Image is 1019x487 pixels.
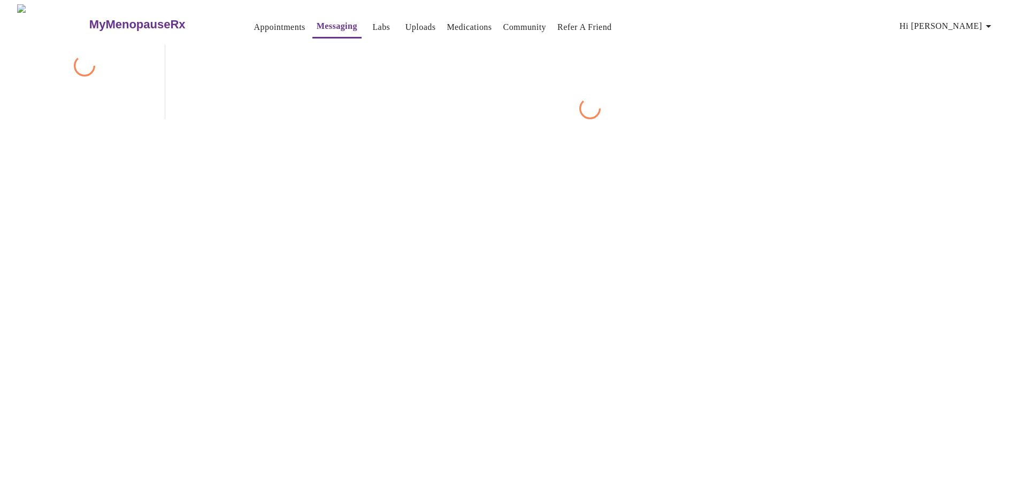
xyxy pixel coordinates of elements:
[442,17,496,38] button: Medications
[250,17,310,38] button: Appointments
[312,16,362,38] button: Messaging
[447,20,492,35] a: Medications
[89,18,186,32] h3: MyMenopauseRx
[364,17,399,38] button: Labs
[553,17,616,38] button: Refer a Friend
[88,6,228,43] a: MyMenopauseRx
[317,19,357,34] a: Messaging
[499,17,551,38] button: Community
[17,4,88,44] img: MyMenopauseRx Logo
[895,16,999,37] button: Hi [PERSON_NAME]
[405,20,436,35] a: Uploads
[900,19,995,34] span: Hi [PERSON_NAME]
[372,20,390,35] a: Labs
[557,20,612,35] a: Refer a Friend
[254,20,305,35] a: Appointments
[503,20,547,35] a: Community
[401,17,440,38] button: Uploads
